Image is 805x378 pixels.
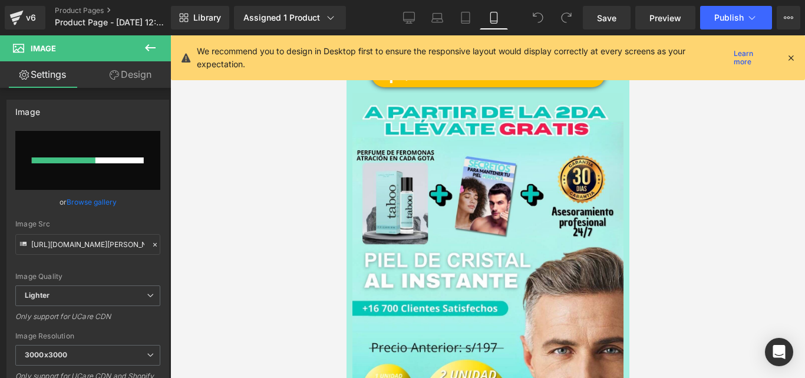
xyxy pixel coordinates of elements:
[243,12,336,24] div: Assigned 1 Product
[597,12,616,24] span: Save
[765,338,793,366] div: Open Intercom Messenger
[171,6,229,29] a: New Library
[42,28,241,49] font: ¡QUIERO VERME MEJOR!
[5,6,45,29] a: v6
[777,6,800,29] button: More
[649,12,681,24] span: Preview
[15,196,160,208] div: or
[25,291,50,300] b: Lighter
[15,220,160,228] div: Image Src
[395,6,423,29] a: Desktop
[714,13,744,22] span: Publish
[15,332,160,340] div: Image Resolution
[700,6,772,29] button: Publish
[15,272,160,281] div: Image Quality
[729,51,777,65] a: Learn more
[15,100,40,117] div: Image
[67,192,117,212] a: Browse gallery
[55,18,168,27] span: Product Page - [DATE] 12:00:56
[25,350,67,359] b: 3000x3000
[24,10,38,25] div: v6
[15,312,160,329] div: Only support for UCare CDN
[197,45,729,71] p: We recommend you to design in Desktop first to ensure the responsive layout would display correct...
[526,6,550,29] button: Undo
[193,12,221,23] span: Library
[451,6,480,29] a: Tablet
[15,234,160,255] input: Link
[31,44,56,53] span: Image
[480,6,508,29] a: Mobile
[635,6,695,29] a: Preview
[55,6,190,15] a: Product Pages
[25,25,259,52] a: ¡QUIERO VERME MEJOR!
[423,6,451,29] a: Laptop
[88,61,173,88] a: Design
[555,6,578,29] button: Redo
